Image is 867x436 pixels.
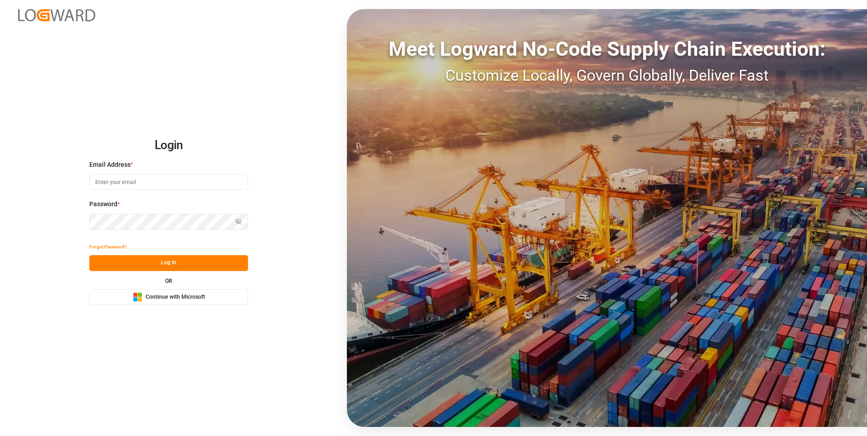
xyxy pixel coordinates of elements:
[146,293,205,301] span: Continue with Microsoft
[347,64,867,87] div: Customize Locally, Govern Globally, Deliver Fast
[347,34,867,64] div: Meet Logward No-Code Supply Chain Execution:
[89,131,248,160] h2: Login
[89,199,117,209] span: Password
[18,9,95,21] img: Logward_new_orange.png
[89,239,127,255] button: Forgot Password?
[89,160,131,170] span: Email Address
[89,174,248,190] input: Enter your email
[89,289,248,305] button: Continue with Microsoft
[165,278,172,284] small: OR
[89,255,248,271] button: Log In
